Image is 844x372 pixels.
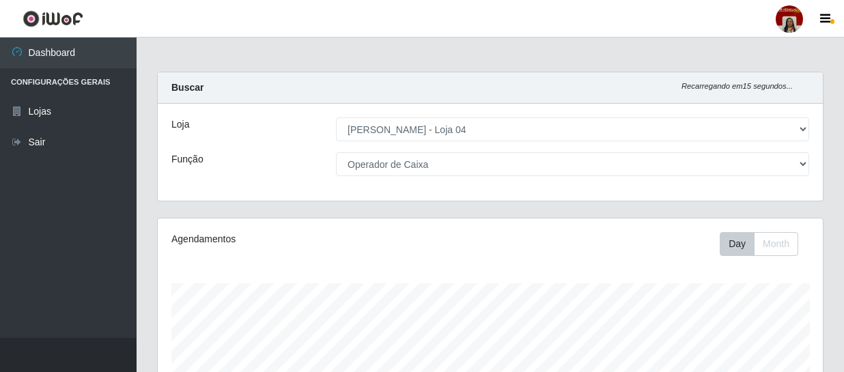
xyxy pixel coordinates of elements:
img: CoreUI Logo [23,10,83,27]
i: Recarregando em 15 segundos... [681,82,793,90]
button: Day [720,232,755,256]
div: Toolbar with button groups [720,232,809,256]
div: Agendamentos [171,232,425,246]
div: First group [720,232,798,256]
button: Month [754,232,798,256]
strong: Buscar [171,82,203,93]
label: Loja [171,117,189,132]
label: Função [171,152,203,167]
